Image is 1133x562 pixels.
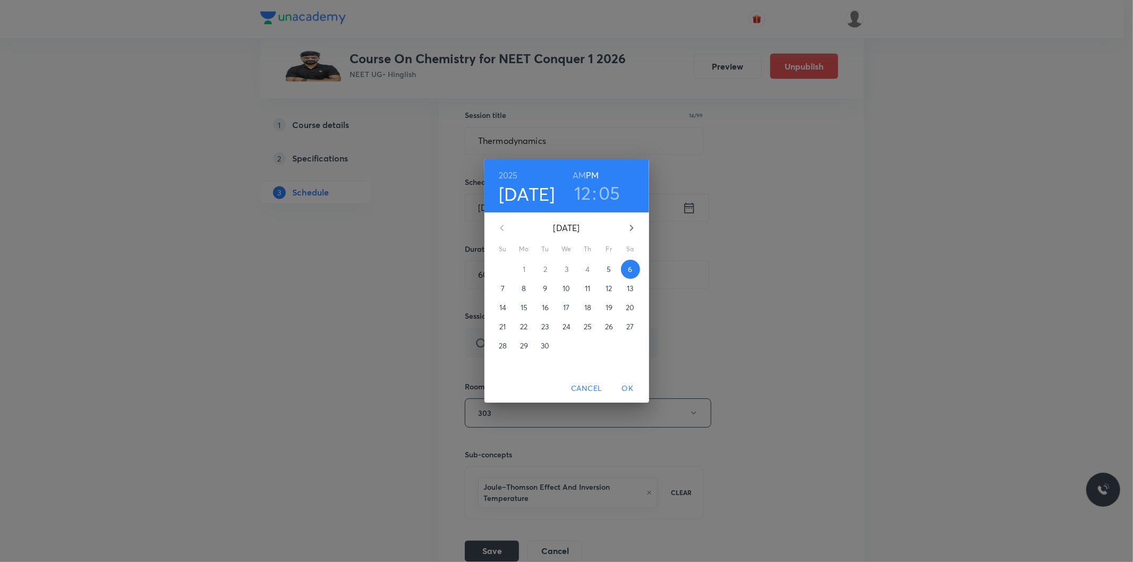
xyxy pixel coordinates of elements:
p: 26 [605,321,613,332]
button: 12 [600,279,619,298]
p: 24 [563,321,570,332]
p: 9 [543,283,547,294]
p: 21 [499,321,506,332]
button: 8 [515,279,534,298]
span: Cancel [571,382,602,395]
button: 25 [578,317,598,336]
p: 7 [501,283,505,294]
button: 2025 [499,168,518,183]
button: 29 [515,336,534,355]
p: 16 [542,302,549,313]
p: 11 [585,283,590,294]
p: 6 [628,264,632,275]
button: 24 [557,317,576,336]
p: 29 [520,340,528,351]
span: Fr [600,244,619,254]
button: 17 [557,298,576,317]
p: 18 [584,302,591,313]
p: 25 [584,321,592,332]
p: [DATE] [515,222,619,234]
button: 19 [600,298,619,317]
p: 19 [606,302,612,313]
button: 23 [536,317,555,336]
button: [DATE] [499,183,555,205]
button: 15 [515,298,534,317]
button: 11 [578,279,598,298]
p: 30 [541,340,549,351]
p: 28 [499,340,507,351]
p: 23 [541,321,549,332]
button: 20 [621,298,640,317]
button: AM [573,168,586,183]
span: Th [578,244,598,254]
button: 9 [536,279,555,298]
button: PM [586,168,599,183]
button: 16 [536,298,555,317]
button: 12 [574,182,591,204]
p: 17 [563,302,569,313]
p: 5 [607,264,611,275]
p: 14 [499,302,506,313]
button: 22 [515,317,534,336]
p: 13 [627,283,633,294]
button: 21 [493,317,513,336]
button: 6 [621,260,640,279]
p: 10 [563,283,570,294]
p: 22 [520,321,527,332]
button: 30 [536,336,555,355]
p: 20 [626,302,634,313]
button: 18 [578,298,598,317]
button: 10 [557,279,576,298]
button: 7 [493,279,513,298]
span: We [557,244,576,254]
button: 5 [600,260,619,279]
p: 12 [606,283,612,294]
button: Cancel [567,379,606,398]
button: 05 [599,182,620,204]
button: OK [611,379,645,398]
button: 13 [621,279,640,298]
button: 28 [493,336,513,355]
p: 8 [522,283,526,294]
span: Su [493,244,513,254]
h3: : [592,182,597,204]
button: 26 [600,317,619,336]
p: 27 [626,321,634,332]
p: 15 [521,302,527,313]
button: 14 [493,298,513,317]
button: 27 [621,317,640,336]
span: Tu [536,244,555,254]
span: Mo [515,244,534,254]
span: OK [615,382,641,395]
span: Sa [621,244,640,254]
